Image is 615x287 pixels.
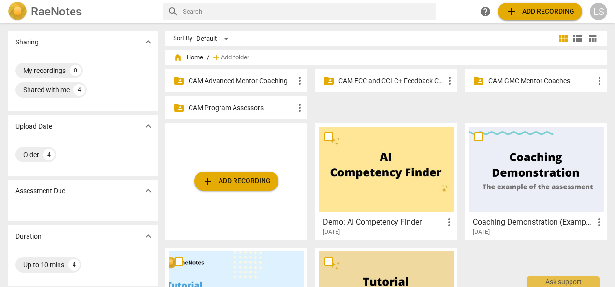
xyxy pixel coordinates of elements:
[294,75,306,86] span: more_vert
[15,231,42,242] p: Duration
[189,76,294,86] p: CAM Advanced Mentor Coaching
[207,54,209,61] span: /
[141,119,156,133] button: Show more
[443,216,455,228] span: more_vert
[323,75,335,86] span: folder_shared
[323,216,443,228] h3: Demo: AI Competency Finder
[8,2,27,21] img: Logo
[141,184,156,198] button: Show more
[15,186,65,196] p: Assessment Due
[23,260,64,270] div: Up to 10 mins
[43,149,55,160] div: 4
[167,6,179,17] span: search
[527,276,600,287] div: Ask support
[173,102,185,114] span: folder_shared
[143,36,154,48] span: expand_more
[572,33,584,44] span: view_list
[323,228,340,236] span: [DATE]
[183,4,432,19] input: Search
[23,150,39,159] div: Older
[68,259,80,271] div: 4
[473,228,490,236] span: [DATE]
[173,53,203,62] span: Home
[506,6,574,17] span: Add recording
[173,35,192,42] div: Sort By
[477,3,494,20] a: Help
[173,53,183,62] span: home
[571,31,585,46] button: List view
[338,76,444,86] p: CAM ECC and CCLC+ Feedback Coaches
[196,31,232,46] div: Default
[15,121,52,131] p: Upload Date
[15,37,39,47] p: Sharing
[593,216,605,228] span: more_vert
[473,75,484,86] span: folder_shared
[173,75,185,86] span: folder_shared
[23,85,70,95] div: Shared with me
[590,3,607,20] button: LS
[194,172,278,191] button: Upload
[473,216,593,228] h3: Coaching Demonstration (Example)
[141,35,156,49] button: Show more
[594,75,605,86] span: more_vert
[556,31,571,46] button: Tile view
[480,6,491,17] span: help
[143,230,154,242] span: expand_more
[31,5,82,18] h2: RaeNotes
[588,34,597,43] span: table_chart
[202,175,271,187] span: Add recording
[8,2,156,21] a: LogoRaeNotes
[211,53,221,62] span: add
[506,6,517,17] span: add
[143,185,154,197] span: expand_more
[73,84,85,96] div: 4
[585,31,600,46] button: Table view
[221,54,249,61] span: Add folder
[141,229,156,244] button: Show more
[70,65,81,76] div: 0
[143,120,154,132] span: expand_more
[557,33,569,44] span: view_module
[23,66,66,75] div: My recordings
[319,127,454,236] a: Demo: AI Competency Finder[DATE]
[469,127,604,236] a: Coaching Demonstration (Example)[DATE]
[498,3,582,20] button: Upload
[294,102,306,114] span: more_vert
[488,76,594,86] p: CAM GMC Mentor Coaches
[444,75,455,86] span: more_vert
[202,175,214,187] span: add
[189,103,294,113] p: CAM Program Assessors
